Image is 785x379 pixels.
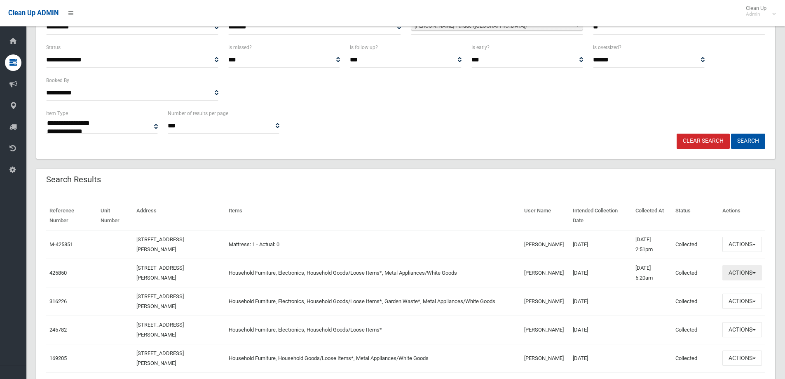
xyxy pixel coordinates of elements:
[46,76,69,85] label: Booked By
[672,230,719,259] td: Collected
[672,287,719,315] td: Collected
[672,344,719,372] td: Collected
[49,355,67,361] a: 169205
[49,298,67,304] a: 316226
[731,134,765,149] button: Search
[722,265,762,280] button: Actions
[136,265,184,281] a: [STREET_ADDRESS][PERSON_NAME]
[569,344,632,372] td: [DATE]
[677,134,730,149] a: Clear Search
[521,202,569,230] th: User Name
[521,259,569,287] td: [PERSON_NAME]
[225,315,521,344] td: Household Furniture, Electronics, Household Goods/Loose Items*
[46,109,68,118] label: Item Type
[722,351,762,366] button: Actions
[593,43,621,52] label: Is oversized?
[46,43,61,52] label: Status
[672,315,719,344] td: Collected
[471,43,490,52] label: Is early?
[742,5,775,17] span: Clean Up
[97,202,133,230] th: Unit Number
[521,344,569,372] td: [PERSON_NAME]
[136,236,184,252] a: [STREET_ADDRESS][PERSON_NAME]
[8,9,59,17] span: Clean Up ADMIN
[672,259,719,287] td: Collected
[632,202,672,230] th: Collected At
[36,172,111,188] header: Search Results
[225,202,521,230] th: Items
[722,322,762,337] button: Actions
[225,344,521,372] td: Household Furniture, Household Goods/Loose Items*, Metal Appliances/White Goods
[722,237,762,252] button: Actions
[49,241,73,247] a: M-425851
[569,287,632,315] td: [DATE]
[632,259,672,287] td: [DATE] 5:20am
[746,11,766,17] small: Admin
[350,43,378,52] label: Is follow up?
[722,294,762,309] button: Actions
[136,293,184,309] a: [STREET_ADDRESS][PERSON_NAME]
[719,202,765,230] th: Actions
[569,230,632,259] td: [DATE]
[632,230,672,259] td: [DATE] 2:51pm
[521,287,569,315] td: [PERSON_NAME]
[569,259,632,287] td: [DATE]
[46,202,97,230] th: Reference Number
[49,270,67,276] a: 425850
[569,315,632,344] td: [DATE]
[672,202,719,230] th: Status
[228,43,252,52] label: Is missed?
[521,230,569,259] td: [PERSON_NAME]
[136,322,184,338] a: [STREET_ADDRESS][PERSON_NAME]
[225,259,521,287] td: Household Furniture, Electronics, Household Goods/Loose Items*, Metal Appliances/White Goods
[133,202,225,230] th: Address
[136,350,184,366] a: [STREET_ADDRESS][PERSON_NAME]
[521,315,569,344] td: [PERSON_NAME]
[569,202,632,230] th: Intended Collection Date
[225,287,521,315] td: Household Furniture, Electronics, Household Goods/Loose Items*, Garden Waste*, Metal Appliances/W...
[49,327,67,333] a: 245782
[225,230,521,259] td: Mattress: 1 - Actual: 0
[168,109,228,118] label: Number of results per page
